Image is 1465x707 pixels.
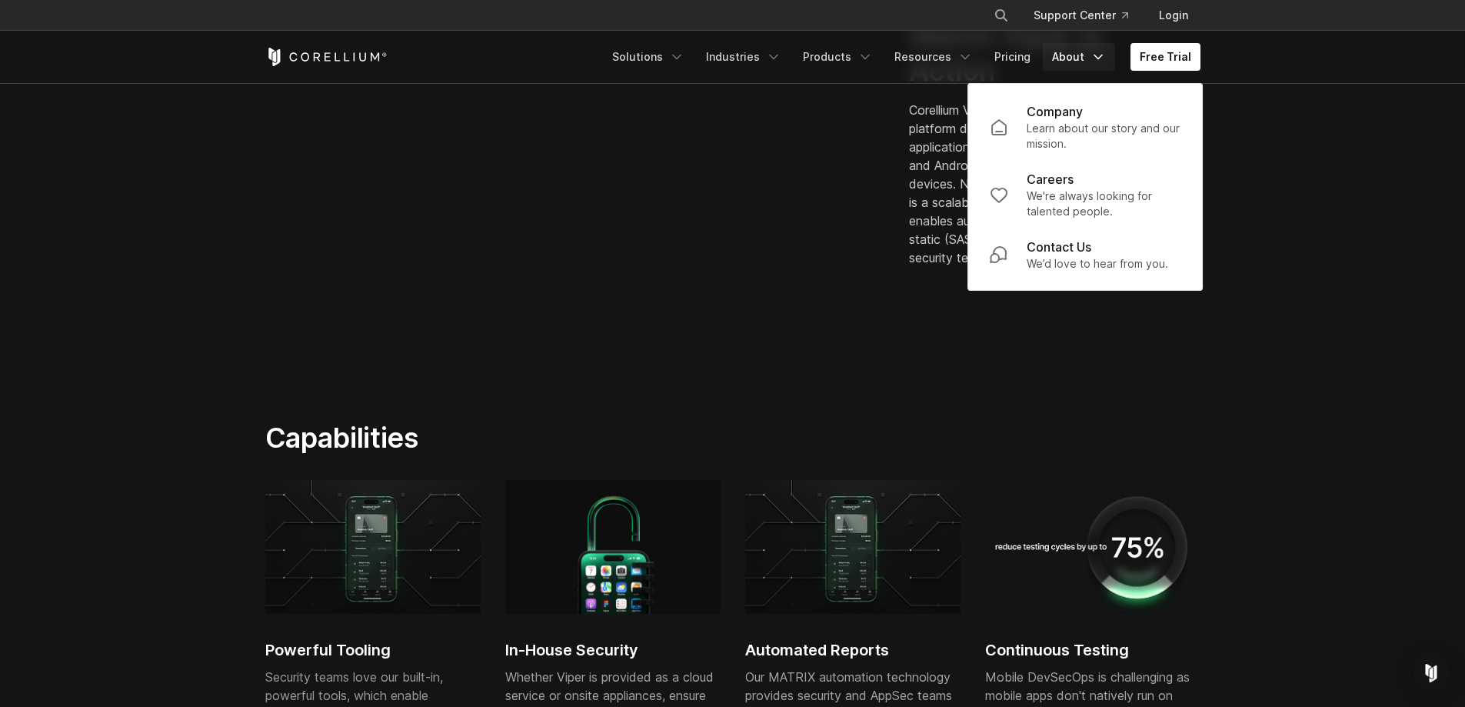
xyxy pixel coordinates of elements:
div: Navigation Menu [975,2,1200,29]
p: Contact Us [1027,238,1091,256]
a: Support Center [1021,2,1140,29]
a: Industries [697,43,791,71]
a: Careers We're always looking for talented people. [977,161,1193,228]
a: Login [1147,2,1200,29]
p: Learn about our story and our mission. [1027,121,1180,152]
p: Corellium Viper is a virtualized hardware platform designed to facilitate mobile application secu... [909,101,1142,267]
p: Careers [1027,170,1074,188]
a: About [1043,43,1115,71]
p: Company [1027,102,1083,121]
img: powerful_tooling [265,480,481,614]
p: We're always looking for talented people. [1027,188,1180,219]
p: We’d love to hear from you. [1027,256,1168,272]
img: automated-testing-1 [985,480,1200,614]
a: Free Trial [1130,43,1200,71]
div: Open Intercom Messenger [1413,655,1450,692]
h2: Capabilities [265,421,878,455]
button: Search [987,2,1015,29]
div: Navigation Menu [603,43,1200,71]
a: Corellium Home [265,48,388,66]
h2: Automated Reports [745,639,961,662]
a: Solutions [603,43,694,71]
h2: In-House Security [505,639,721,662]
a: Resources [885,43,982,71]
img: powerful_tooling [745,480,961,614]
a: Contact Us We’d love to hear from you. [977,228,1193,281]
img: inhouse-security [505,480,721,614]
h2: Continuous Testing [985,639,1200,662]
a: Pricing [985,43,1040,71]
h2: Powerful Tooling [265,639,481,662]
a: Company Learn about our story and our mission. [977,93,1193,161]
a: Products [794,43,882,71]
